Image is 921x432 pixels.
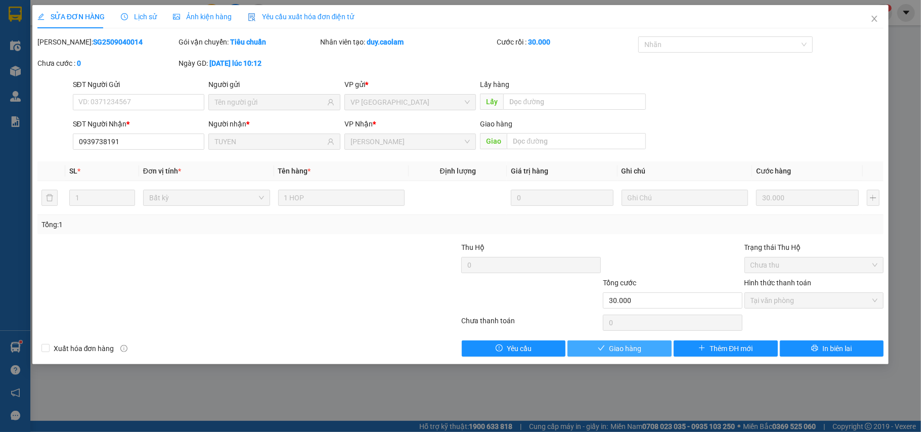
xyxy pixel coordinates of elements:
span: VP Nhận [344,120,373,128]
span: Bất kỳ [149,190,264,205]
div: SĐT Người Gửi [73,79,205,90]
span: Chưa thu [751,257,878,273]
span: info-circle [120,345,127,352]
span: Tổng cước [603,279,636,287]
span: exclamation-circle [496,344,503,353]
div: Cước rồi : [497,36,636,48]
div: Ngày GD: [179,58,318,69]
span: edit [37,13,45,20]
span: SL [69,167,77,175]
span: Lấy [480,94,503,110]
span: Lịch sử [121,13,157,21]
div: Gói vận chuyển: [179,36,318,48]
button: printerIn biên lai [780,340,884,357]
div: Tổng: 1 [41,219,356,230]
span: picture [173,13,180,20]
span: close [870,15,879,23]
input: VD: Bàn, Ghế [278,190,405,206]
th: Ghi chú [618,161,753,181]
span: Giá trị hàng [511,167,548,175]
span: plus [698,344,706,353]
span: check [598,344,605,353]
b: 0 [77,59,81,67]
div: SĐT Người Nhận [73,118,205,129]
button: exclamation-circleYêu cầu [462,340,566,357]
label: Hình thức thanh toán [744,279,812,287]
input: Tên người gửi [214,97,325,108]
button: Close [860,5,889,33]
span: Giao hàng [609,343,641,354]
span: Ảnh kiện hàng [173,13,232,21]
b: 30.000 [528,38,550,46]
div: Nhân viên tạo: [320,36,495,48]
input: 0 [511,190,613,206]
span: Cước hàng [756,167,791,175]
span: Giao hàng [480,120,512,128]
span: Yêu cầu xuất hóa đơn điện tử [248,13,355,21]
span: Thêm ĐH mới [710,343,753,354]
input: Dọc đường [503,94,646,110]
b: [DATE] lúc 10:12 [209,59,261,67]
span: Đơn vị tính [143,167,181,175]
span: VP Phan Thiết [350,134,470,149]
input: Ghi Chú [622,190,749,206]
span: SỬA ĐƠN HÀNG [37,13,105,21]
div: [PERSON_NAME]: [37,36,177,48]
span: clock-circle [121,13,128,20]
button: plus [867,190,880,206]
span: VP Sài Gòn [350,95,470,110]
button: plusThêm ĐH mới [674,340,778,357]
span: printer [811,344,818,353]
span: Xuất hóa đơn hàng [50,343,118,354]
div: Chưa cước : [37,58,177,69]
span: user [327,99,334,106]
input: Dọc đường [507,133,646,149]
b: duy.caolam [367,38,404,46]
span: Lấy hàng [480,80,509,89]
span: Giao [480,133,507,149]
div: Chưa thanh toán [460,315,602,333]
span: Định lượng [440,167,476,175]
b: Tiêu chuẩn [230,38,266,46]
span: Tại văn phòng [751,293,878,308]
span: Yêu cầu [507,343,532,354]
div: Trạng thái Thu Hộ [744,242,884,253]
button: delete [41,190,58,206]
div: Người nhận [208,118,340,129]
button: checkGiao hàng [567,340,672,357]
input: 0 [756,190,858,206]
img: icon [248,13,256,21]
span: Thu Hộ [461,243,485,251]
span: Tên hàng [278,167,311,175]
b: SG2509040014 [93,38,143,46]
div: VP gửi [344,79,476,90]
div: Người gửi [208,79,340,90]
span: user [327,138,334,145]
span: In biên lai [822,343,852,354]
input: Tên người nhận [214,136,325,147]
